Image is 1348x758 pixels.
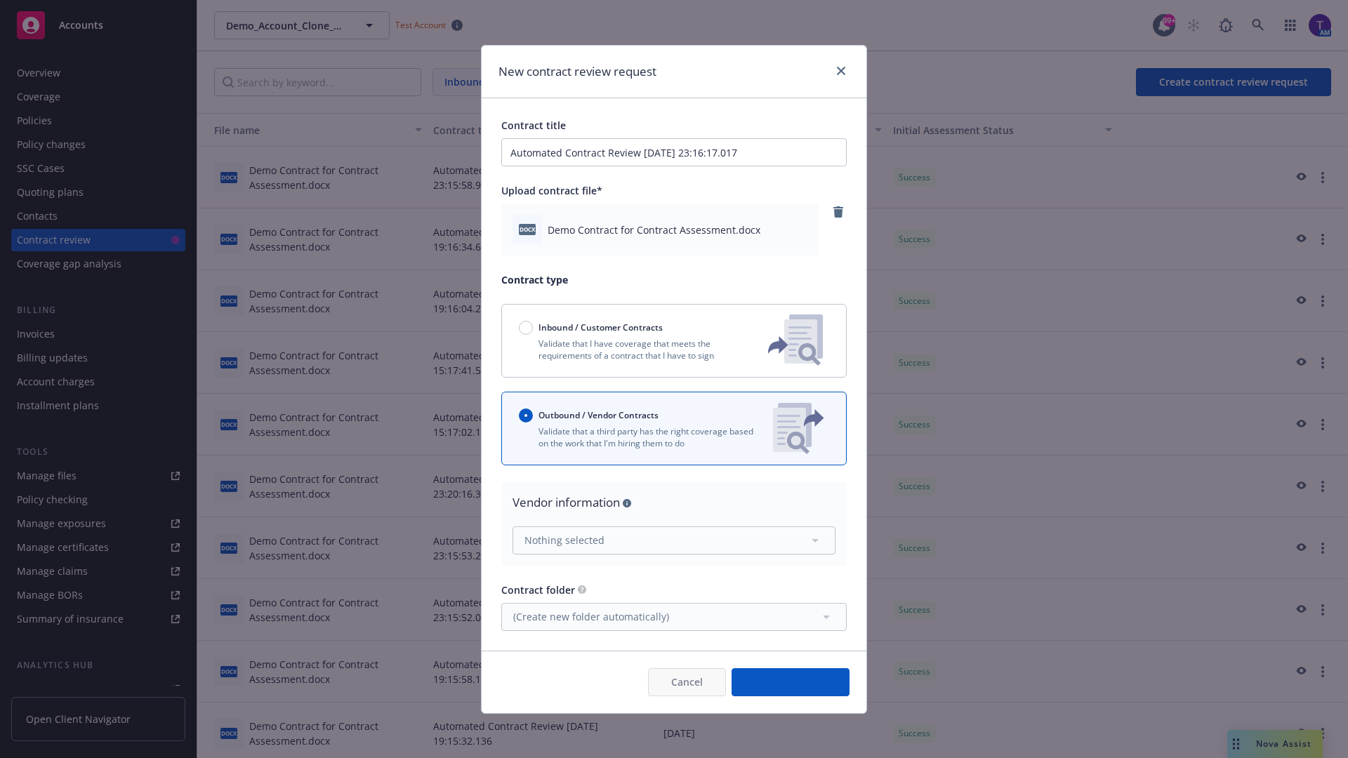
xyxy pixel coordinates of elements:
span: Contract folder [501,583,575,597]
input: Outbound / Vendor Contracts [519,408,533,423]
a: close [833,62,850,79]
button: Nothing selected [513,526,835,554]
span: Inbound / Customer Contracts [538,321,663,333]
button: Cancel [648,668,726,696]
p: Contract type [501,272,847,287]
span: docx [519,224,536,234]
div: Vendor information [513,493,835,512]
span: Demo Contract for Contract Assessment.docx [548,222,760,237]
span: Nothing selected [524,533,604,547]
p: Validate that a third party has the right coverage based on the work that I'm hiring them to do [519,425,762,449]
span: Create request [755,675,826,689]
a: remove [830,204,847,220]
span: (Create new folder automatically) [513,609,669,624]
button: Outbound / Vendor ContractsValidate that a third party has the right coverage based on the work t... [501,392,847,465]
button: Inbound / Customer ContractsValidate that I have coverage that meets the requirements of a contra... [501,304,847,378]
button: Create request [732,668,850,696]
span: Outbound / Vendor Contracts [538,409,659,421]
span: Cancel [671,675,703,689]
h1: New contract review request [498,62,656,81]
p: Validate that I have coverage that meets the requirements of a contract that I have to sign [519,338,745,361]
span: Contract title [501,119,566,132]
span: Upload contract file* [501,184,602,197]
input: Inbound / Customer Contracts [519,321,533,335]
input: Enter a title for this contract [501,138,847,166]
button: (Create new folder automatically) [501,603,847,631]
